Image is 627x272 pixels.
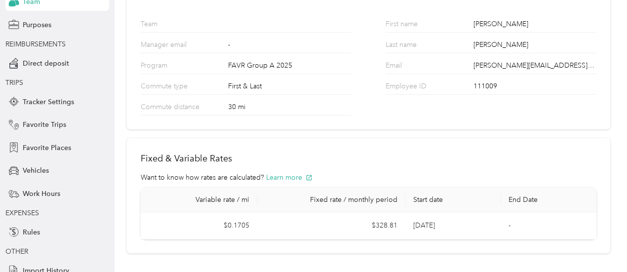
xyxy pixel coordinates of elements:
p: Manager email [141,39,217,53]
p: Commute distance [141,102,217,115]
p: First name [386,19,462,32]
p: Email [386,60,462,74]
th: Fixed rate / monthly period [257,188,405,212]
th: Start date [405,188,501,212]
p: Employee ID [386,81,462,94]
span: Direct deposit [23,58,69,69]
span: REIMBURSEMENTS [5,40,66,48]
div: 30 mi [228,102,351,115]
td: $328.81 [257,212,405,239]
div: FAVR Group A 2025 [228,60,351,74]
div: [PERSON_NAME] [473,19,596,32]
p: Commute type [141,81,217,94]
div: Want to know how rates are calculated? [141,172,596,183]
td: [DATE] [405,212,501,239]
span: Work Hours [23,189,60,199]
span: Tracker Settings [23,97,74,107]
span: TRIPS [5,78,23,87]
th: End Date [501,188,596,212]
p: Last name [386,39,462,53]
iframe: Everlance-gr Chat Button Frame [572,217,627,272]
div: - [228,39,351,53]
span: Rules [23,227,40,237]
span: Vehicles [23,165,49,176]
div: First & Last [228,81,351,94]
p: Team [141,19,217,32]
button: Learn more [266,172,313,183]
span: Purposes [23,20,51,30]
div: [PERSON_NAME] [473,39,596,53]
div: [PERSON_NAME][EMAIL_ADDRESS][PERSON_NAME][DOMAIN_NAME] [473,60,596,74]
span: OTHER [5,247,28,256]
th: Variable rate / mi [141,188,257,212]
span: EXPENSES [5,209,39,217]
span: Favorite Trips [23,119,66,130]
span: Favorite Places [23,143,71,153]
h2: Fixed & Variable Rates [141,152,596,165]
td: $0.1705 [141,212,257,239]
div: 111009 [473,81,596,94]
td: - [501,212,596,239]
p: Program [141,60,217,74]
